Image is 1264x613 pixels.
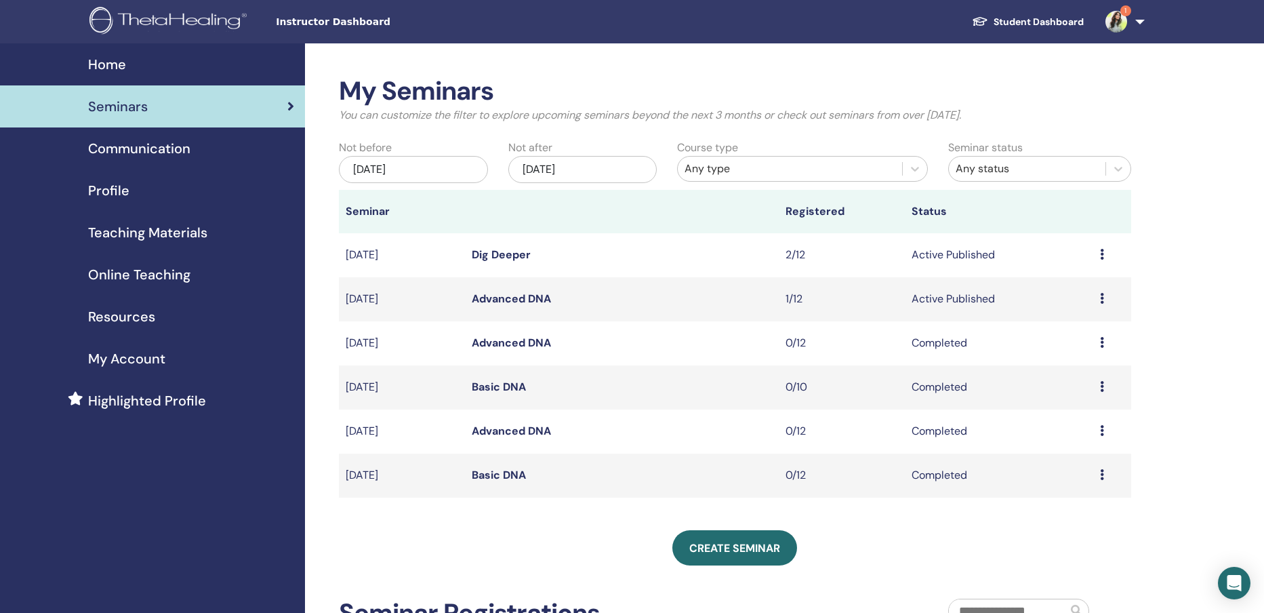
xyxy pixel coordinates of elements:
td: Completed [905,410,1093,454]
span: 1 [1120,5,1131,16]
label: Course type [677,140,738,156]
label: Not after [508,140,552,156]
td: Completed [905,321,1093,365]
a: Basic DNA [472,380,526,394]
img: graduation-cap-white.svg [972,16,988,27]
td: [DATE] [339,277,465,321]
a: Advanced DNA [472,292,551,306]
label: Seminar status [948,140,1023,156]
td: [DATE] [339,233,465,277]
span: Teaching Materials [88,222,207,243]
span: Instructor Dashboard [276,15,479,29]
span: Seminars [88,96,148,117]
td: [DATE] [339,410,465,454]
td: 0/12 [779,321,905,365]
td: 0/12 [779,454,905,498]
div: Open Intercom Messenger [1218,567,1250,599]
a: Dig Deeper [472,248,531,262]
div: Any type [685,161,895,177]
a: Basic DNA [472,468,526,482]
td: 0/10 [779,365,905,410]
td: Active Published [905,277,1093,321]
td: 0/12 [779,410,905,454]
span: Online Teaching [88,264,190,285]
h2: My Seminars [339,76,1131,107]
td: [DATE] [339,454,465,498]
td: Active Published [905,233,1093,277]
td: 1/12 [779,277,905,321]
span: Highlighted Profile [88,391,206,411]
th: Registered [779,190,905,233]
a: Advanced DNA [472,424,551,438]
label: Not before [339,140,392,156]
span: Profile [88,180,129,201]
td: 2/12 [779,233,905,277]
a: Create seminar [672,530,797,566]
img: logo.png [89,7,251,37]
div: [DATE] [508,156,657,183]
th: Seminar [339,190,465,233]
a: Student Dashboard [961,9,1095,35]
span: My Account [88,349,165,369]
td: Completed [905,365,1093,410]
span: Home [88,54,126,75]
th: Status [905,190,1093,233]
img: default.jpg [1105,11,1127,33]
td: Completed [905,454,1093,498]
span: Communication [88,138,190,159]
td: [DATE] [339,365,465,410]
div: Any status [956,161,1099,177]
a: Advanced DNA [472,336,551,350]
div: [DATE] [339,156,488,183]
td: [DATE] [339,321,465,365]
span: Resources [88,306,155,327]
span: Create seminar [689,541,780,555]
p: You can customize the filter to explore upcoming seminars beyond the next 3 months or check out s... [339,107,1131,123]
